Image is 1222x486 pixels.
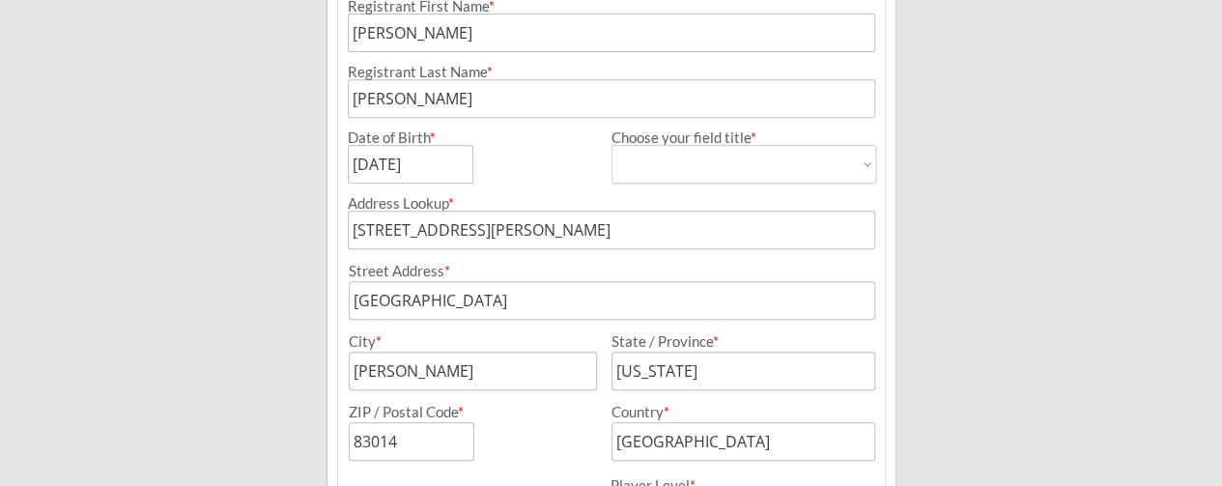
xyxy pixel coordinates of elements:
[349,334,594,349] div: City
[349,264,876,278] div: Street Address
[611,130,876,145] div: Choose your field title
[348,65,876,79] div: Registrant Last Name
[348,211,876,249] input: Street, City, Province/State
[348,196,876,211] div: Address Lookup
[611,405,852,419] div: Country
[348,130,447,145] div: Date of Birth
[349,405,594,419] div: ZIP / Postal Code
[611,334,852,349] div: State / Province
